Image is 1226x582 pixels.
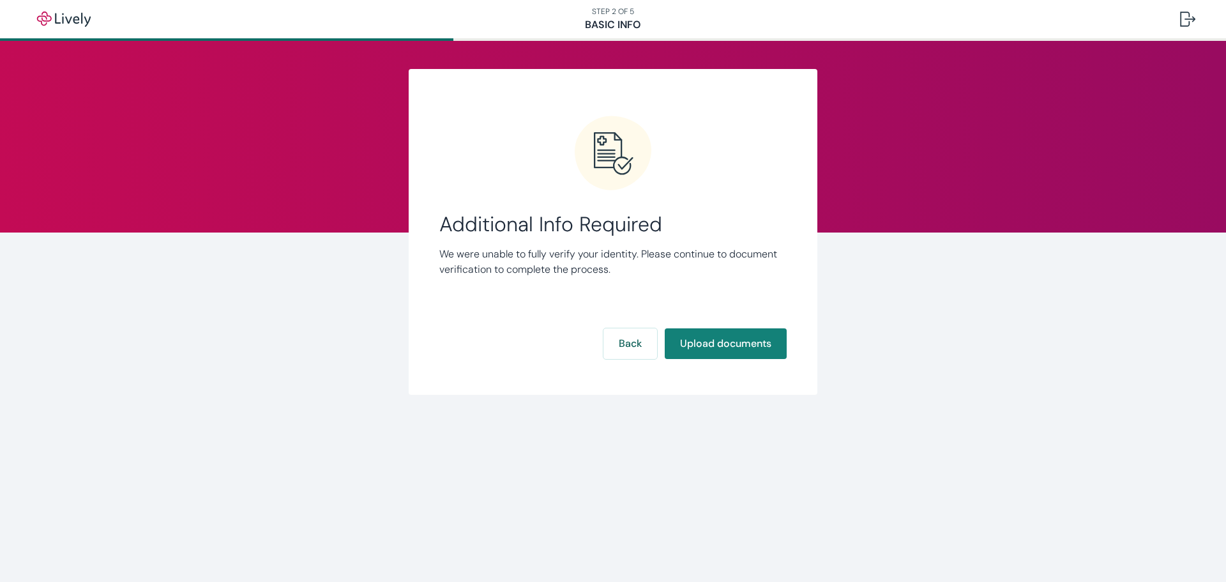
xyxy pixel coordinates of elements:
button: Upload documents [665,328,787,359]
img: Lively [28,11,100,27]
button: Log out [1170,4,1206,34]
svg: Error icon [575,115,651,192]
button: Back [603,328,657,359]
p: We were unable to fully verify your identity. Please continue to document verification to complet... [439,247,787,277]
span: Additional Info Required [439,212,787,236]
